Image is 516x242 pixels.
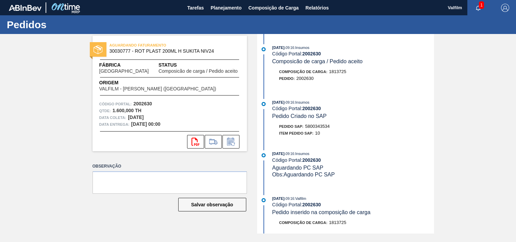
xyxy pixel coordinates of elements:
[222,135,239,149] div: Informar alteração no pedido
[9,5,41,11] img: TNhmsLtSVTkK8tSr43FrP2fwEKptu5GPRR3wAAAABJRU5ErkJggg==
[272,172,335,177] span: Obs: Aguardando PC SAP
[99,86,216,91] span: VALFILM - [PERSON_NAME] ([GEOGRAPHIC_DATA])
[187,4,204,12] span: Tarefas
[329,220,346,225] span: 1813725
[294,196,306,201] span: : Valfilm
[187,135,204,149] div: Abrir arquivo PDF
[285,101,294,104] span: - 09:16
[99,69,149,74] span: [GEOGRAPHIC_DATA]
[305,4,329,12] span: Relatórios
[315,131,320,136] span: 10
[133,101,152,106] strong: 2002630
[272,196,284,201] span: [DATE]
[272,46,284,50] span: [DATE]
[178,198,246,211] button: Salvar observação
[272,113,327,119] span: Pedido Criado no SAP
[93,161,247,171] label: Observação
[302,157,321,163] strong: 2002630
[7,21,128,29] h1: Pedidos
[285,197,294,201] span: - 09:16
[285,152,294,156] span: - 09:16
[205,135,222,149] div: Ir para Composição de Carga
[279,70,328,74] span: Composição de Carga :
[296,76,314,81] span: 2002630
[272,100,284,104] span: [DATE]
[279,131,314,135] span: Item pedido SAP:
[99,107,111,114] span: Qtde :
[248,4,299,12] span: Composição de Carga
[94,45,102,54] img: status
[113,108,142,113] strong: 1.600,000 TH
[272,157,434,163] div: Código Portal:
[302,202,321,207] strong: 2002630
[272,165,323,171] span: Aguardando PC SAP
[131,121,161,127] strong: [DATE] 00:00
[279,124,304,128] span: Pedido SAP:
[262,153,266,157] img: atual
[329,69,346,74] span: 1813725
[467,3,489,13] button: Notificações
[302,51,321,56] strong: 2002630
[279,76,295,81] span: Pedido :
[305,124,330,129] span: 5800343534
[272,209,370,215] span: Pedido inserido na composição de carga
[501,4,509,12] img: Logout
[479,1,484,9] span: 1
[128,115,144,120] strong: [DATE]
[110,42,205,49] span: AGUARDANDO FATURAMENTO
[262,47,266,51] img: atual
[159,69,238,74] span: Composicão de carga / Pedido aceito
[99,114,127,121] span: Data coleta:
[99,121,130,128] span: Data entrega:
[279,221,328,225] span: Composição de Carga :
[294,152,310,156] span: : Insumos
[99,62,159,69] span: Fábrica
[294,46,310,50] span: : Insumos
[272,58,363,64] span: Composicão de carga / Pedido aceito
[99,101,132,107] span: Código Portal:
[272,106,434,111] div: Código Portal:
[272,152,284,156] span: [DATE]
[302,106,321,111] strong: 2002630
[272,202,434,207] div: Código Portal:
[99,79,236,86] span: Origem
[272,51,434,56] div: Código Portal:
[285,46,294,50] span: - 09:16
[110,49,233,54] span: 30030777 - ROT PLAST 200ML H SUKITA NIV24
[262,102,266,106] img: atual
[262,198,266,202] img: atual
[211,4,242,12] span: Planejamento
[294,100,310,104] span: : Insumos
[159,62,240,69] span: Status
